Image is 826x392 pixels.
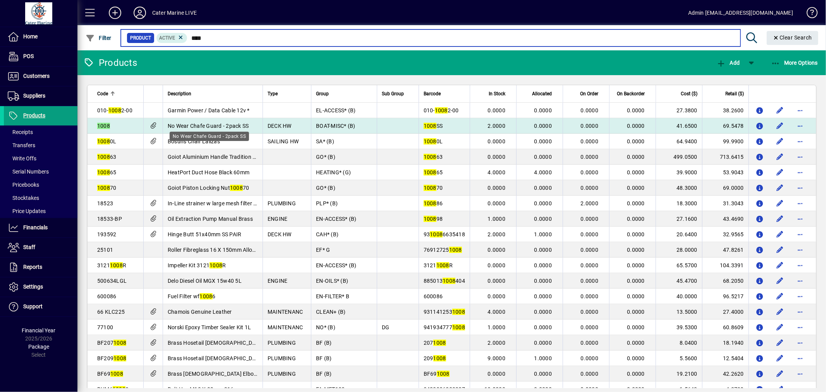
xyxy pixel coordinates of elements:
[702,211,749,227] td: 43.4690
[23,284,43,290] span: Settings
[4,178,77,191] a: Pricebooks
[488,278,506,284] span: 0.0000
[210,262,222,268] em: 1008
[771,60,818,66] span: More Options
[424,169,436,175] em: 1008
[97,154,110,160] em: 1008
[774,213,786,225] button: Edit
[627,247,645,253] span: 0.0000
[794,337,806,349] button: More options
[534,309,552,315] span: 0.0000
[581,107,599,113] span: 0.0000
[581,309,599,315] span: 0.0000
[424,200,436,206] em: 1008
[702,149,749,165] td: 713.6415
[168,89,258,98] div: Description
[488,293,506,299] span: 0.0000
[774,321,786,334] button: Edit
[794,290,806,303] button: More options
[702,103,749,118] td: 38.2600
[316,231,338,237] span: CAH* (B)
[316,200,338,206] span: PLP* (B)
[23,112,45,119] span: Products
[97,247,113,253] span: 25101
[534,231,552,237] span: 1.0000
[581,123,599,129] span: 0.0000
[702,242,749,258] td: 47.8261
[702,118,749,134] td: 69.5478
[424,154,443,160] span: 63
[534,278,552,284] span: 0.0000
[627,216,645,222] span: 0.0000
[774,166,786,179] button: Edit
[23,264,42,270] span: Reports
[8,155,36,162] span: Write Offs
[617,89,645,98] span: On Backorder
[424,200,443,206] span: 86
[97,123,110,129] em: 1008
[23,303,43,309] span: Support
[794,275,806,287] button: More options
[84,31,113,45] button: Filter
[316,107,356,113] span: EL-ACCESS* (B)
[4,27,77,46] a: Home
[801,2,816,27] a: Knowledge Base
[168,340,306,346] span: Brass Hosetail [DEMOGRAPHIC_DATA] 5/8 x 1/2 #112A
[268,324,303,330] span: MAINTENANC
[424,89,441,98] span: Barcode
[488,138,506,144] span: 0.0000
[581,247,599,253] span: 0.0000
[702,180,749,196] td: 69.0000
[8,195,39,201] span: Stocktakes
[702,289,749,304] td: 96.5217
[424,154,436,160] em: 1008
[4,238,77,257] a: Staff
[488,262,506,268] span: 0.0000
[702,320,749,335] td: 60.8609
[581,278,599,284] span: 0.0000
[581,169,599,175] span: 0.0000
[449,247,462,253] em: 1008
[769,56,820,70] button: More Options
[581,138,599,144] span: 0.0000
[168,247,270,253] span: Roller Fibreglass 16 X 150mm Alloy Resin
[23,73,50,79] span: Customers
[268,89,278,98] span: Type
[97,89,108,98] span: Code
[23,224,48,230] span: Financials
[23,244,35,250] span: Staff
[424,185,436,191] em: 1008
[656,149,702,165] td: 499.0500
[627,154,645,160] span: 0.0000
[8,182,39,188] span: Pricebooks
[714,56,742,70] button: Add
[97,231,117,237] span: 193592
[168,138,220,144] span: Bosuns Chair Lalizas
[200,293,213,299] em: 1008
[488,216,506,222] span: 1.0000
[103,6,127,20] button: Add
[774,182,786,194] button: Edit
[656,242,702,258] td: 28.0000
[534,262,552,268] span: 0.0000
[424,216,436,222] em: 1008
[702,165,749,180] td: 53.9043
[627,309,645,315] span: 0.0000
[656,273,702,289] td: 45.4700
[4,165,77,178] a: Serial Numbers
[794,213,806,225] button: More options
[794,321,806,334] button: More options
[97,185,117,191] span: 70
[268,89,306,98] div: Type
[581,200,599,206] span: 2.0000
[534,293,552,299] span: 0.0000
[4,297,77,316] a: Support
[382,89,414,98] div: Sub Group
[581,231,599,237] span: 0.0000
[627,324,645,330] span: 0.0000
[627,200,645,206] span: 0.0000
[627,107,645,113] span: 0.0000
[22,327,56,334] span: Financial Year
[581,154,599,160] span: 0.0000
[424,309,465,315] span: 931141253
